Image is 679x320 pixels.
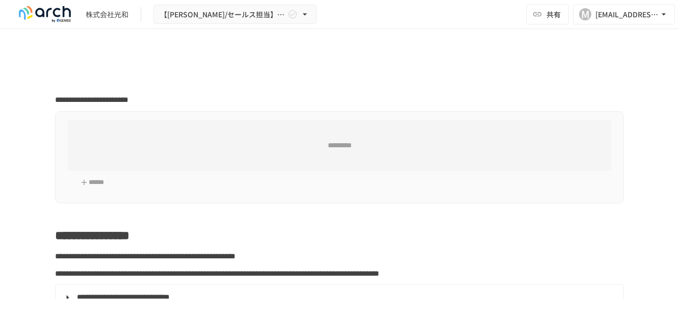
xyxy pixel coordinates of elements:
span: 【[PERSON_NAME]/セールス担当】株式会社[PERSON_NAME]_初期設定サポート [160,8,285,21]
img: logo-default@2x-9cf2c760.svg [12,6,77,22]
button: M[EMAIL_ADDRESS][DOMAIN_NAME] [573,4,675,24]
button: 【[PERSON_NAME]/セールス担当】株式会社[PERSON_NAME]_初期設定サポート [153,5,317,24]
button: 共有 [526,4,569,24]
div: 株式会社光和 [86,9,128,20]
span: 共有 [546,9,561,20]
div: [EMAIL_ADDRESS][DOMAIN_NAME] [595,8,659,21]
div: M [579,8,591,20]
